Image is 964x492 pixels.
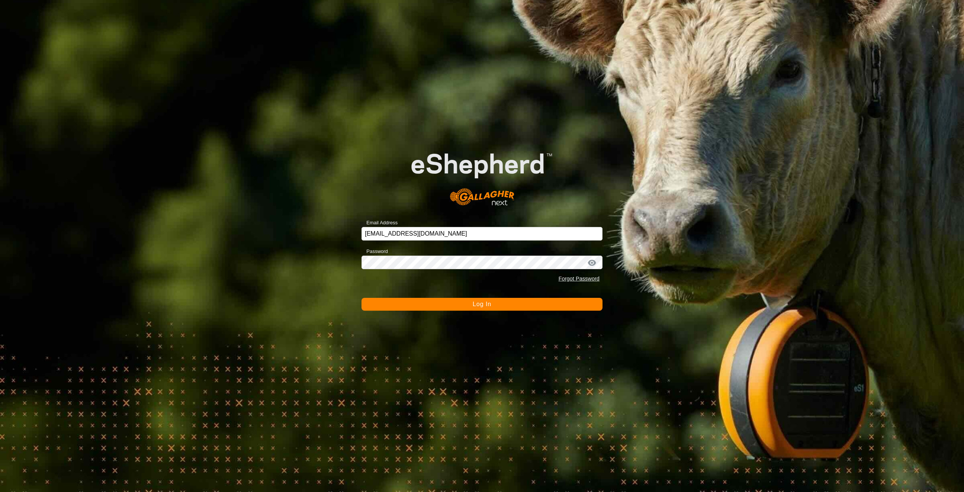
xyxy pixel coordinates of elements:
a: Forgot Password [558,276,599,282]
button: Log In [361,298,602,311]
input: Email Address [361,227,602,241]
span: Log In [473,301,491,307]
label: Password [361,248,388,255]
img: E-shepherd Logo [386,133,578,215]
label: Email Address [361,219,398,227]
